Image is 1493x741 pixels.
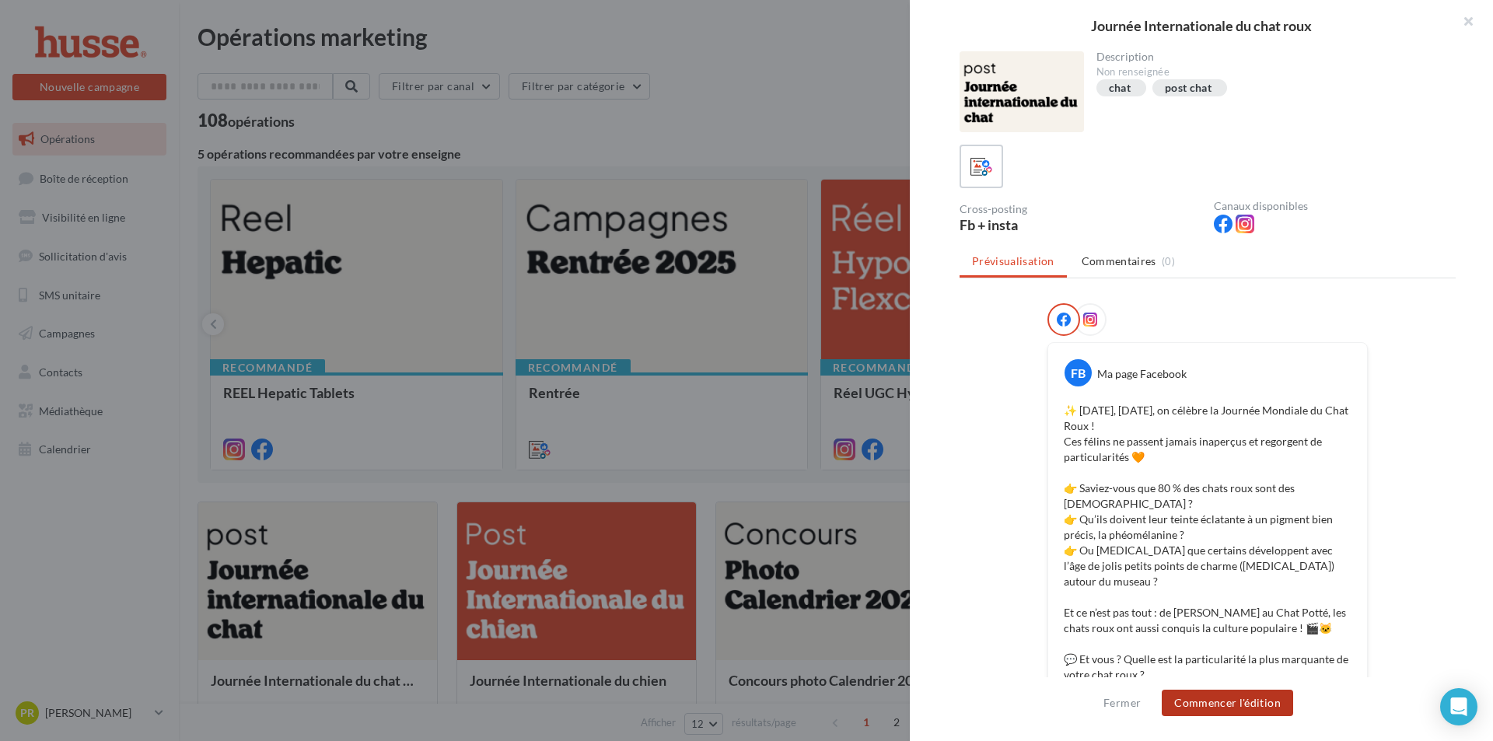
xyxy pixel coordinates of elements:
div: Cross-posting [960,204,1201,215]
button: Commencer l'édition [1162,690,1293,716]
div: Journée Internationale du chat roux [935,19,1468,33]
div: Open Intercom Messenger [1440,688,1477,725]
span: (0) [1162,255,1175,267]
div: FB [1065,359,1092,386]
div: chat [1109,82,1131,94]
div: Ma page Facebook [1097,366,1187,382]
div: Fb + insta [960,218,1201,232]
div: Non renseignée [1096,65,1444,79]
div: Canaux disponibles [1214,201,1456,211]
div: Description [1096,51,1444,62]
div: post chat [1165,82,1212,94]
button: Fermer [1097,694,1147,712]
span: Commentaires [1082,253,1156,269]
